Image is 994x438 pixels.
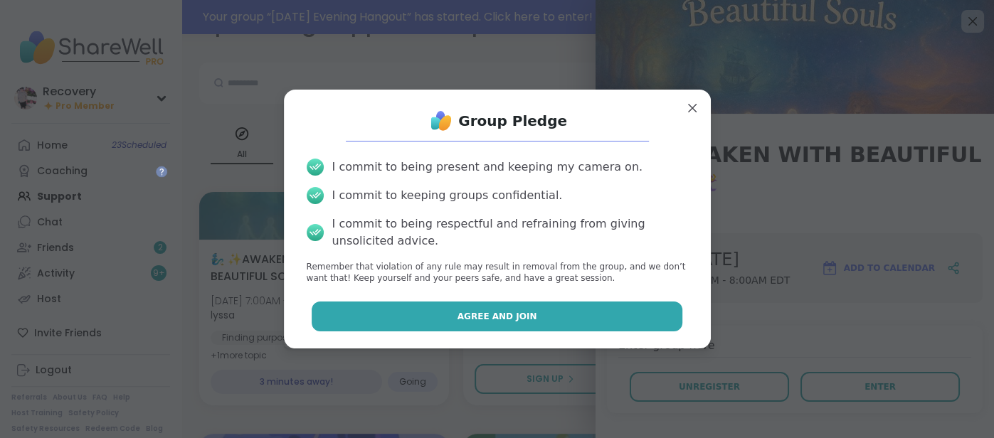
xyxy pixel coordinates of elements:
[332,215,688,250] div: I commit to being respectful and refraining from giving unsolicited advice.
[312,301,682,331] button: Agree and Join
[427,107,455,135] img: ShareWell Logo
[307,261,688,285] p: Remember that violation of any rule may result in removal from the group, and we don’t want that!...
[156,166,167,177] iframe: Spotlight
[458,111,567,131] h1: Group Pledge
[458,310,537,323] span: Agree and Join
[332,187,563,204] div: I commit to keeping groups confidential.
[332,159,643,176] div: I commit to being present and keeping my camera on.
